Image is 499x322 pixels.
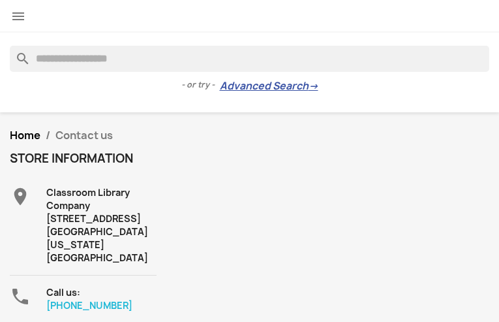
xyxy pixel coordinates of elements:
i: search [10,46,25,61]
i:  [10,186,31,207]
div: Classroom Library Company [STREET_ADDRESS] [GEOGRAPHIC_DATA][US_STATE] [GEOGRAPHIC_DATA] [46,186,157,265]
div: Call us: [46,286,157,312]
a: Home [10,128,40,142]
i:  [10,286,31,307]
span: - or try - [181,78,220,91]
a: Advanced Search→ [220,80,318,93]
span: → [309,80,318,93]
i:  [10,8,26,24]
a: [PHONE_NUMBER] [46,299,132,312]
h4: Store information [10,152,157,165]
span: Contact us [55,128,113,142]
input: Search [10,46,489,72]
